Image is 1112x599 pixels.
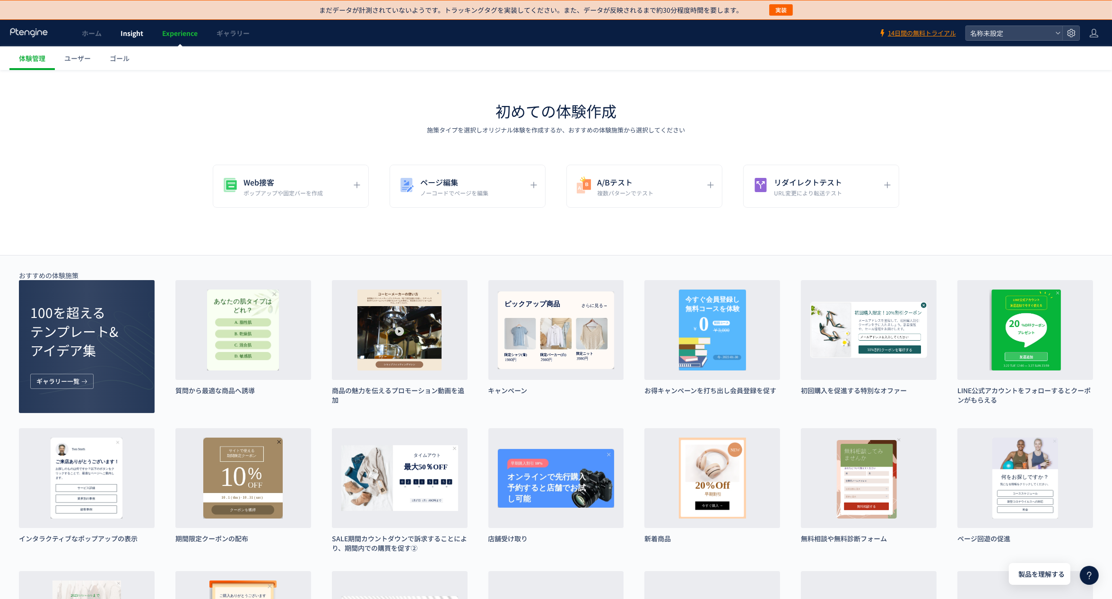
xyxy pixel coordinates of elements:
span: 体験管理 [19,53,45,63]
h5: Web接客 [243,176,323,189]
p: まだデータが計測されていないようです。トラッキングタグを実装してください。また、データが反映されるまで約30分程度時間を要します。 [319,5,743,15]
p: 複数パターンでテスト [597,189,653,197]
span: ユーザー [64,53,91,63]
h5: ページ編集 [420,176,488,189]
span: 製品を理解する [1018,569,1065,579]
p: 施策タイプを選択しオリジナル体験を作成するか、おすすめの体験施策から選択してください [427,126,685,135]
h5: リダイレクトテスト [774,176,842,189]
span: ホーム [82,28,102,38]
a: 14日間の無料トライアル [878,29,956,38]
span: 名称未設定 [967,26,1051,40]
h5: A/Bテスト [597,176,653,189]
button: 実装 [769,4,793,16]
p: ポップアップや固定バーを作成 [243,189,323,197]
span: 14日間の無料トライアル [888,29,956,38]
p: URL変更により転送テスト [774,189,842,197]
span: ゴール [110,53,130,63]
span: ギャラリー [217,28,250,38]
span: Insight [121,28,143,38]
span: 実装 [775,4,787,16]
h1: 初めての体験作成 [495,100,617,122]
span: Experience [162,28,198,38]
p: ノーコードでページを編集 [420,189,488,197]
